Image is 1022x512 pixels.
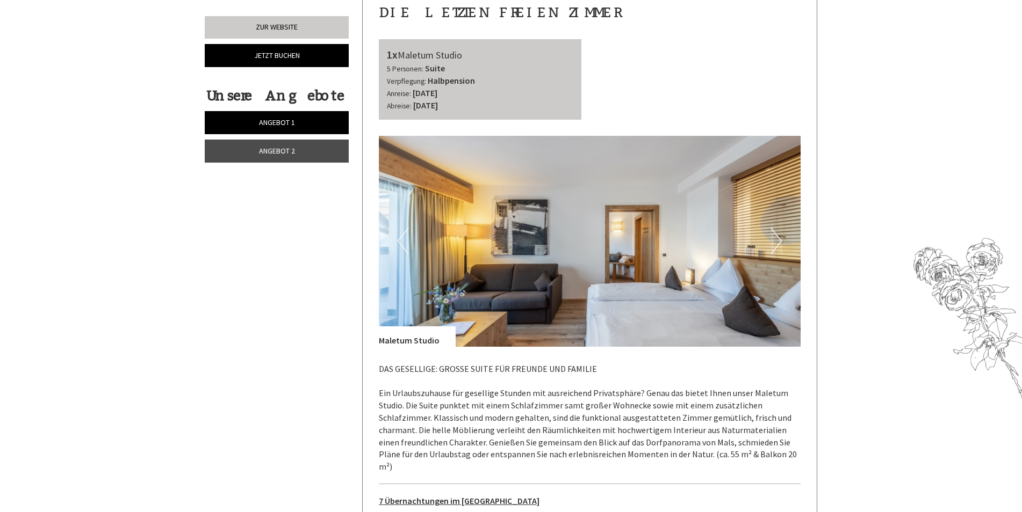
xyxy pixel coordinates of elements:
[379,326,456,347] div: Maletum Studio
[205,86,346,106] div: Unsere Angebote
[205,16,349,39] a: Zur Website
[387,64,423,74] small: 5 Personen:
[379,136,801,347] img: image
[259,146,295,156] span: Angebot 2
[387,77,426,86] small: Verpflegung:
[259,118,295,127] span: Angebot 1
[428,75,475,86] b: Halbpension
[413,100,438,111] b: [DATE]
[379,363,801,473] p: DAS GESELLIGE: GROSSE SUITE FÜR FREUNDE UND FAMILIE Ein Urlaubszuhause für gesellige Stunden mit ...
[398,228,409,254] button: Previous
[205,44,349,67] a: Jetzt buchen
[387,48,398,61] b: 1x
[425,63,445,74] b: Suite
[387,47,574,63] div: Maletum Studio
[387,101,412,111] small: Abreise:
[413,87,437,98] b: [DATE]
[379,495,539,506] u: 7 Übernachtungen im [GEOGRAPHIC_DATA]
[387,89,411,98] small: Anreise:
[379,3,618,23] div: die letzten freien Zimmer
[771,228,782,254] button: Next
